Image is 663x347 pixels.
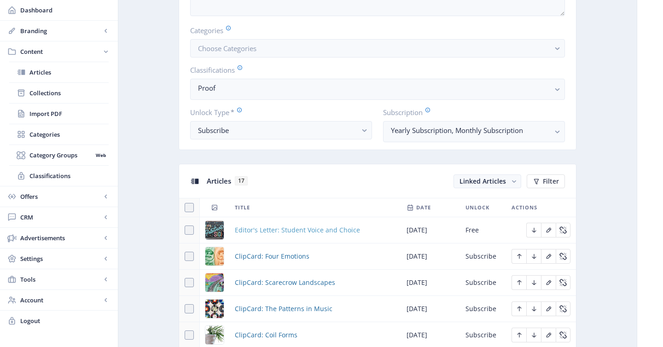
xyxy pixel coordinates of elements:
[205,247,224,266] img: 21fd2abf-bae8-483a-9ee3-86bf7161dc6b.png
[93,150,109,160] nb-badge: Web
[205,300,224,318] img: 94a25c7c-888a-4d11-be5c-9c2cf17c9a1d.png
[235,303,332,314] a: ClipCard: The Patterns in Music
[9,124,109,145] a: Categories
[416,202,431,213] span: Date
[556,304,570,312] a: Edit page
[235,225,360,236] a: Editor's Letter: Student Voice and Choice
[205,221,224,239] img: 09b45544-d2c4-4866-b50d-5656508a25d0.png
[526,304,541,312] a: Edit page
[556,278,570,286] a: Edit page
[20,233,101,243] span: Advertisements
[235,176,248,185] span: 17
[541,278,556,286] a: Edit page
[401,217,460,243] td: [DATE]
[207,176,231,185] span: Articles
[401,243,460,270] td: [DATE]
[460,217,506,243] td: Free
[383,121,565,142] button: Yearly Subscription, Monthly Subscription
[20,47,101,56] span: Content
[465,202,489,213] span: Unlock
[205,273,224,292] img: eb66e8a1-f00a-41c4-a6e9-fdc789f3f2b8.png
[9,145,109,165] a: Category GroupsWeb
[9,83,109,103] a: Collections
[190,25,558,35] label: Categories
[556,225,570,234] a: Edit page
[512,202,537,213] span: Actions
[20,6,110,15] span: Dashboard
[9,104,109,124] a: Import PDF
[20,213,101,222] span: CRM
[198,125,357,136] div: Subscribe
[512,278,526,286] a: Edit page
[527,174,565,188] button: Filter
[190,65,558,75] label: Classifications
[29,130,109,139] span: Categories
[29,68,109,77] span: Articles
[383,107,558,117] label: Subscription
[20,316,110,325] span: Logout
[526,278,541,286] a: Edit page
[9,166,109,186] a: Classifications
[391,125,550,136] nb-select-label: Yearly Subscription, Monthly Subscription
[235,251,309,262] a: ClipCard: Four Emotions
[454,174,521,188] button: Linked Articles
[401,270,460,296] td: [DATE]
[556,251,570,260] a: Edit page
[541,225,556,234] a: Edit page
[29,171,109,180] span: Classifications
[29,150,93,160] span: Category Groups
[29,109,109,118] span: Import PDF
[459,177,506,185] span: Linked Articles
[526,225,541,234] a: Edit page
[512,251,526,260] a: Edit page
[541,304,556,312] a: Edit page
[20,275,101,284] span: Tools
[29,88,109,98] span: Collections
[9,62,109,82] a: Articles
[460,296,506,322] td: Subscribe
[512,304,526,312] a: Edit page
[20,26,101,35] span: Branding
[190,107,365,117] label: Unlock Type
[235,202,250,213] span: Title
[541,251,556,260] a: Edit page
[401,296,460,322] td: [DATE]
[190,39,565,58] button: Choose Categories
[543,178,559,185] span: Filter
[526,251,541,260] a: Edit page
[198,82,550,93] nb-select-label: Proof
[190,79,565,100] button: Proof
[198,44,256,53] span: Choose Categories
[190,121,372,139] button: Subscribe
[460,243,506,270] td: Subscribe
[20,295,101,305] span: Account
[20,254,101,263] span: Settings
[460,270,506,296] td: Subscribe
[20,192,101,201] span: Offers
[235,277,335,288] a: ClipCard: Scarecrow Landscapes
